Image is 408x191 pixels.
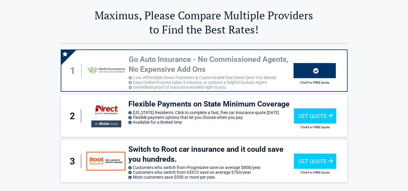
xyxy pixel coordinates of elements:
[61,8,348,37] h2: Maximus, Please Compare Multiple Providers to Find the Best Rates!
[294,81,336,84] h2: Click For FREE Quote
[129,55,294,74] h3: Go Auto Insurance - No Commissioned Agents, No Expensive Add Ons
[294,154,336,169] div: Get Quote
[129,85,294,90] li: Immediate proof of insurance emailed right to you
[128,145,294,164] h3: Switch to Root car insurance and it could save you hundreds.
[128,99,294,109] h3: Flexible Payments on State Minimum Coverage
[294,126,336,129] h2: Click For FREE Quote
[67,109,81,123] div: 2
[128,175,294,180] li: Most customers save $550 or more per year.
[294,108,336,123] div: Get Quote
[128,120,294,125] li: Available for a limited time
[294,171,336,174] h2: Click For FREE Quote
[129,75,294,80] li: Low, Affordable Down Payments & Customizable Due Dates Save You Money
[86,152,125,170] img: root's logo
[67,154,81,168] div: 3
[129,80,294,85] li: Easy Online Process takes 5 minutes, or contact a helpful GoAuto Agent
[67,64,82,78] div: 1
[128,115,294,120] li: Flexible payment options that let you choose when you pay
[128,165,294,170] li: Customers who switch from Progressive save on average $808/year.
[87,59,125,82] img: goautoinsurance's logo
[128,110,294,115] li: [US_STATE] Residents: Click to complete a fast, free car insurance quote [DATE]
[86,101,125,131] img: directauto's logo
[128,170,294,175] li: Customers who switch from GEICO save on average $760/year.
